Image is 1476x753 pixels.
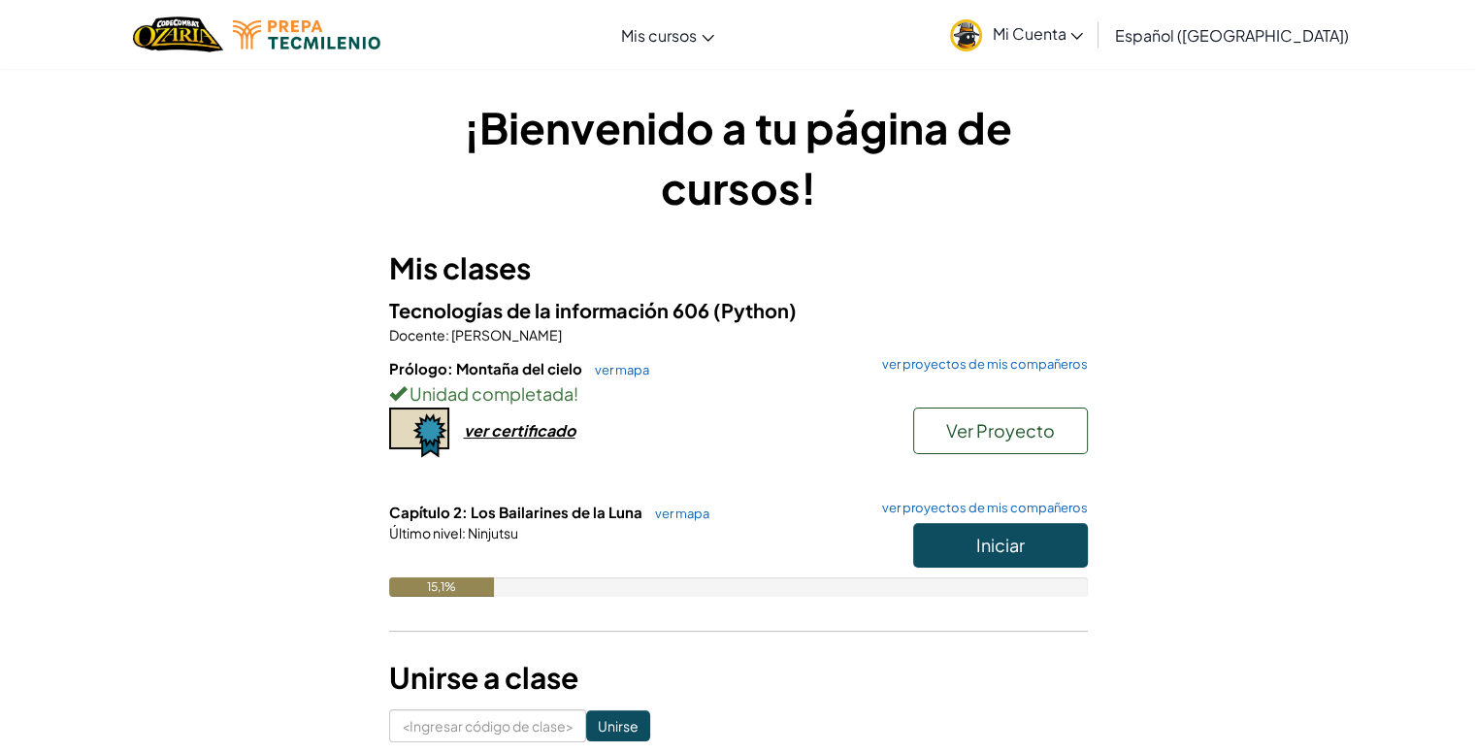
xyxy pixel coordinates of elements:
[464,100,1012,214] font: ¡Bienvenido a tu página de cursos!
[464,420,575,441] font: ver certificado
[389,420,575,441] a: ver certificado
[427,579,456,594] font: 15,1%
[389,709,586,742] input: <Ingresar código de clase>
[595,362,649,377] font: ver mapa
[389,524,462,541] font: Último nivel
[133,15,223,54] img: Hogar
[913,408,1088,454] button: Ver Proyecto
[992,23,1066,44] font: Mi Cuenta
[713,298,797,322] font: (Python)
[946,419,1055,442] font: Ver Proyecto
[882,356,1088,372] font: ver proyectos de mis compañeros
[133,15,223,54] a: Logotipo de Ozaria de CodeCombat
[950,19,982,51] img: avatar
[468,524,518,541] font: Ninjutsu
[882,500,1088,515] font: ver proyectos de mis compañeros
[1104,9,1358,61] a: Español ([GEOGRAPHIC_DATA])
[586,710,650,741] input: Unirse
[389,359,582,377] font: Prólogo: Montaña del cielo
[410,382,574,405] font: Unidad completada
[389,408,449,458] img: certificate-icon.png
[621,25,697,46] font: Mis cursos
[1114,25,1348,46] font: Español ([GEOGRAPHIC_DATA])
[655,506,709,521] font: ver mapa
[389,659,578,696] font: Unirse a clase
[913,523,1088,568] button: Iniciar
[611,9,724,61] a: Mis cursos
[976,534,1025,556] font: Iniciar
[445,326,449,344] font: :
[940,4,1093,65] a: Mi Cuenta
[462,524,466,541] font: :
[389,298,709,322] font: Tecnologías de la información 606
[389,249,531,286] font: Mis clases
[574,382,578,405] font: !
[389,326,445,344] font: Docente
[233,20,380,49] img: Logotipo de Tecmilenio
[389,503,642,521] font: Capítulo 2: Los Bailarines de la Luna
[451,326,562,344] font: [PERSON_NAME]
